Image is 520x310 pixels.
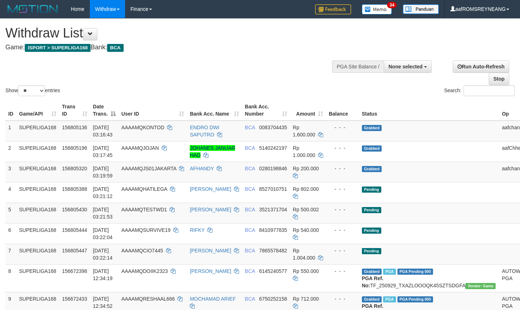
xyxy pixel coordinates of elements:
a: [PERSON_NAME] [190,207,231,212]
a: MOCHAMAD ARIEF [190,296,236,302]
th: Bank Acc. Name: activate to sort column ascending [187,100,242,121]
span: AAAAMQSURVIVE19 [121,227,171,233]
td: 7 [5,244,16,264]
span: PGA Pending [397,269,433,275]
img: MOTION_logo.png [5,4,60,14]
td: SUPERLIGA168 [16,121,59,141]
span: Rp 200.000 [293,166,319,171]
a: [PERSON_NAME] [190,268,231,274]
span: 156672433 [62,296,87,302]
a: RIFKY [190,227,204,233]
span: Copy 8527010751 to clipboard [259,186,287,192]
span: 156805388 [62,186,87,192]
span: [DATE] 03:21:12 [93,186,113,199]
span: Marked by aafsoycanthlai [383,269,396,275]
th: Date Trans.: activate to sort column descending [90,100,119,121]
td: SUPERLIGA168 [16,141,59,162]
span: 156672398 [62,268,87,274]
td: TF_250929_TXAZLOOOQK45SZTSDGFA [359,264,499,292]
span: Grabbed [362,125,382,131]
span: Rp 540.000 [293,227,319,233]
span: 156805430 [62,207,87,212]
span: BCA [245,248,255,253]
label: Search: [444,85,515,96]
span: BCA [107,44,123,52]
h4: Game: Bank: [5,44,340,51]
span: Grabbed [362,145,382,152]
td: 4 [5,182,16,203]
div: - - - [329,247,356,254]
span: [DATE] 03:19:59 [93,166,113,179]
span: Marked by aafsoycanthlai [383,296,396,302]
span: Grabbed [362,269,382,275]
span: PGA Pending [397,296,433,302]
a: [PERSON_NAME] [190,186,231,192]
span: AAAAMQDOIIK2323 [121,268,168,274]
div: - - - [329,185,356,193]
span: 156805444 [62,227,87,233]
span: BCA [245,296,255,302]
span: BCA [245,145,255,151]
span: Rp 550.000 [293,268,319,274]
span: [DATE] 03:22:04 [93,227,113,240]
h1: Withdraw List [5,26,340,40]
th: Balance [326,100,359,121]
td: 2 [5,141,16,162]
img: Feedback.jpg [315,4,351,14]
td: SUPERLIGA168 [16,203,59,223]
span: Copy 0280198846 to clipboard [259,166,287,171]
span: AAAAMQRESHAAL666 [121,296,175,302]
span: Copy 8410977835 to clipboard [259,227,287,233]
span: [DATE] 03:22:14 [93,248,113,261]
span: 34 [387,2,397,8]
td: 3 [5,162,16,182]
span: Rp 1.004.000 [293,248,315,261]
span: Copy 5140242197 to clipboard [259,145,287,151]
th: Status [359,100,499,121]
select: Showentries [18,85,45,96]
td: SUPERLIGA168 [16,244,59,264]
div: - - - [329,124,356,131]
span: AAAAMQHATILEGA [121,186,167,192]
span: Copy 7865578482 to clipboard [259,248,287,253]
span: Copy 0083704435 to clipboard [259,125,287,130]
span: Copy 6145240577 to clipboard [259,268,287,274]
th: ID [5,100,16,121]
a: ENDRO DWI SAPUTRO [190,125,219,138]
th: Bank Acc. Number: activate to sort column ascending [242,100,290,121]
b: PGA Ref. No: [362,275,383,288]
span: Vendor URL: https://trx31.1velocity.biz [465,283,496,289]
div: - - - [329,144,356,152]
span: AAAAMQKONTOD [121,125,165,130]
td: 5 [5,203,16,223]
span: Pending [362,228,381,234]
span: [DATE] 12:34:52 [93,296,113,309]
td: SUPERLIGA168 [16,223,59,244]
span: BCA [245,186,255,192]
div: - - - [329,165,356,172]
span: None selected [388,64,423,69]
span: BCA [245,125,255,130]
td: 6 [5,223,16,244]
span: AAAAMQJOJAN [121,145,159,151]
span: BCA [245,166,255,171]
td: 8 [5,264,16,292]
span: BCA [245,268,255,274]
div: - - - [329,295,356,302]
td: SUPERLIGA168 [16,264,59,292]
a: Stop [489,73,509,85]
span: Rp 1.000.000 [293,145,315,158]
span: Pending [362,207,381,213]
span: 156805196 [62,145,87,151]
img: panduan.png [403,4,439,14]
span: Pending [362,187,381,193]
span: AAAAMQCIO7445 [121,248,163,253]
img: Button%20Memo.svg [362,4,392,14]
span: Rp 500.002 [293,207,319,212]
td: SUPERLIGA168 [16,162,59,182]
th: Game/API: activate to sort column ascending [16,100,59,121]
span: 156805320 [62,166,87,171]
th: Trans ID: activate to sort column ascending [59,100,90,121]
div: - - - [329,226,356,234]
a: Run Auto-Refresh [453,60,509,73]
